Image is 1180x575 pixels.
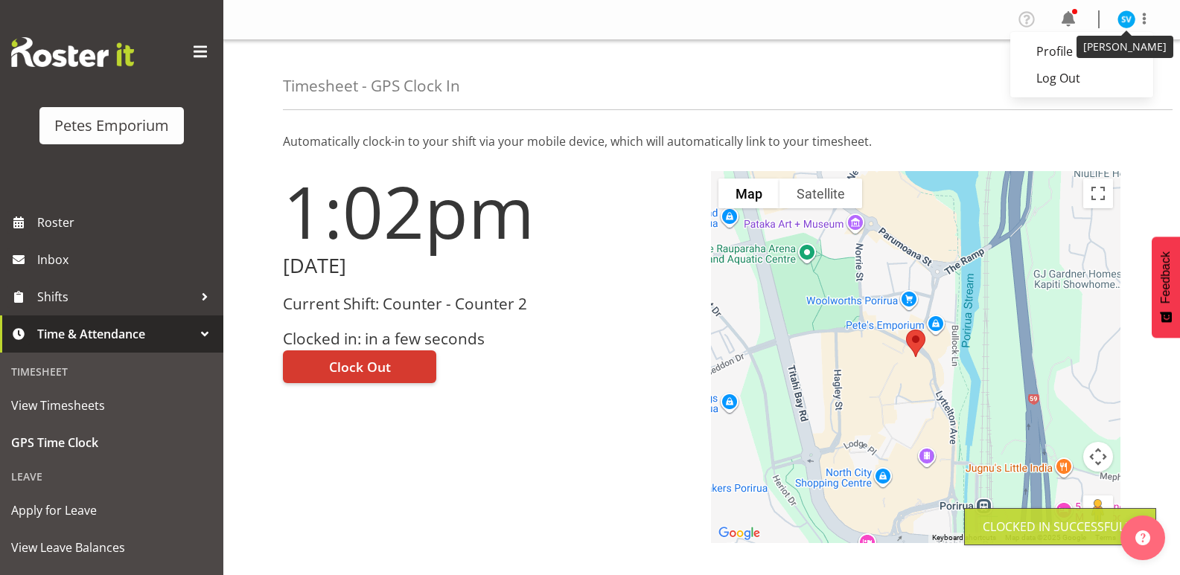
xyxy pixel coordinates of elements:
[11,536,212,559] span: View Leave Balances
[11,37,134,67] img: Rosterit website logo
[4,387,220,424] a: View Timesheets
[4,492,220,529] a: Apply for Leave
[1117,10,1135,28] img: sasha-vandervalk6911.jpg
[11,431,212,454] span: GPS Time Clock
[283,77,460,94] h4: Timesheet - GPS Clock In
[932,533,996,543] button: Keyboard shortcuts
[283,350,436,383] button: Clock Out
[54,115,169,137] div: Petes Emporium
[37,211,216,234] span: Roster
[37,286,194,308] span: Shifts
[1152,237,1180,338] button: Feedback - Show survey
[1010,38,1153,65] a: Profile
[283,171,693,251] h1: 1:02pm
[983,518,1138,536] div: Clocked in Successfully
[1083,495,1113,525] button: Drag Pegman onto the map to open Street View
[4,529,220,566] a: View Leave Balances
[283,330,693,347] h3: Clocked in: in a few seconds
[37,248,216,271] span: Inbox
[4,424,220,461] a: GPS Time Clock
[718,179,779,208] button: Show street map
[4,461,220,492] div: Leave
[1135,530,1150,545] img: help-xxl-2.png
[283,132,1120,150] p: Automatically clock-in to your shift via your mobile device, which will automatically link to you...
[283,254,693,277] h2: [DATE]
[1159,251,1173,303] span: Feedback
[329,357,391,376] span: Clock Out
[11,394,212,417] span: View Timesheets
[779,179,862,208] button: Show satellite imagery
[37,323,194,345] span: Time & Attendance
[283,295,693,312] h3: Current Shift: Counter - Counter 2
[1010,65,1153,91] a: Log Out
[715,524,764,543] a: Open this area in Google Maps (opens a new window)
[4,356,220,387] div: Timesheet
[1083,179,1113,208] button: Toggle fullscreen view
[11,499,212,521] span: Apply for Leave
[1083,442,1113,472] button: Map camera controls
[715,524,764,543] img: Google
